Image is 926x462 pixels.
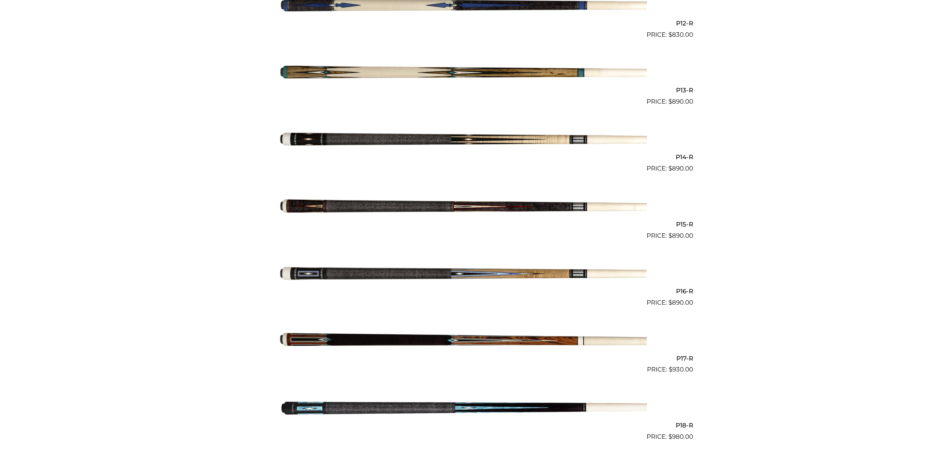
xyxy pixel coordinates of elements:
[279,310,647,371] img: P17-R
[233,109,693,173] a: P14-R $890.00
[233,244,693,308] a: P16-R $890.00
[668,31,672,38] span: $
[668,98,672,105] span: $
[668,232,693,239] bdi: 890.00
[279,109,647,170] img: P14-R
[668,433,693,440] bdi: 980.00
[233,150,693,164] h2: P14-R
[233,84,693,97] h2: P13-R
[279,43,647,104] img: P13-R
[279,244,647,305] img: P16-R
[668,165,693,172] bdi: 890.00
[668,165,672,172] span: $
[233,217,693,231] h2: P15-R
[233,377,693,441] a: P18-R $980.00
[668,433,672,440] span: $
[668,98,693,105] bdi: 890.00
[668,299,672,306] span: $
[233,285,693,298] h2: P16-R
[233,418,693,432] h2: P18-R
[233,310,693,374] a: P17-R $930.00
[668,232,672,239] span: $
[668,31,693,38] bdi: 830.00
[668,299,693,306] bdi: 890.00
[233,351,693,365] h2: P17-R
[279,377,647,438] img: P18-R
[279,176,647,237] img: P15-R
[233,16,693,30] h2: P12-R
[669,366,672,373] span: $
[233,176,693,240] a: P15-R $890.00
[233,43,693,107] a: P13-R $890.00
[669,366,693,373] bdi: 930.00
